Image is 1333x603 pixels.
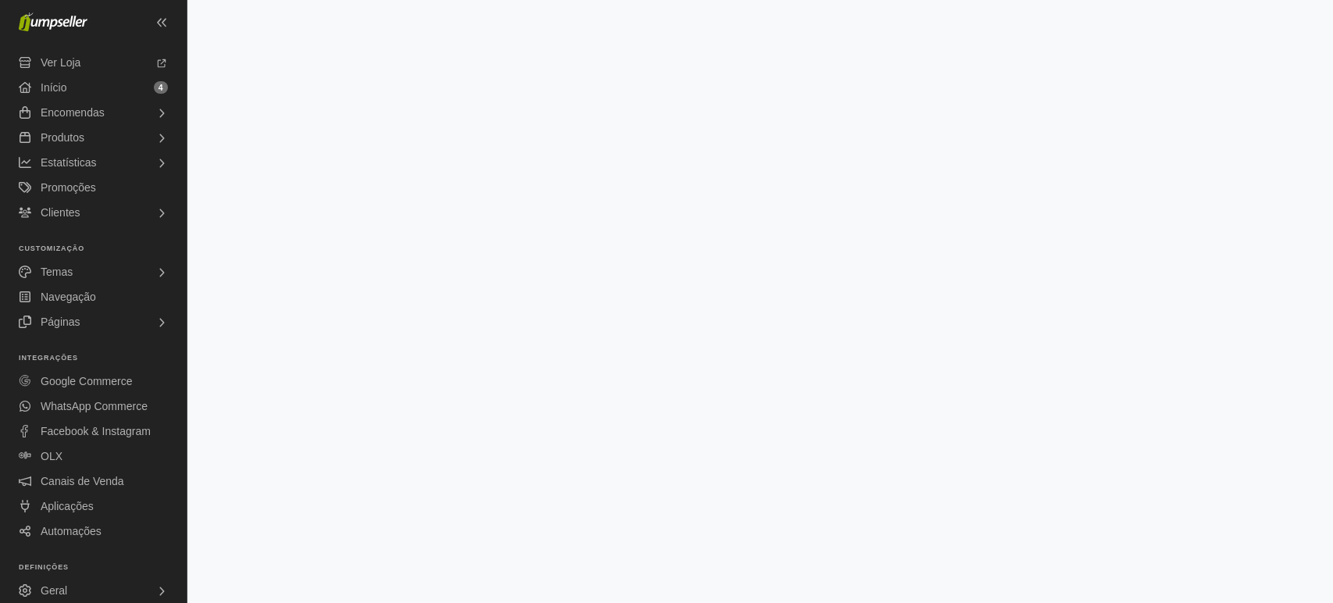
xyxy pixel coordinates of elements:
[41,200,80,225] span: Clientes
[41,419,151,444] span: Facebook & Instagram
[19,244,187,253] p: Customização
[41,578,67,603] span: Geral
[41,369,133,394] span: Google Commerce
[41,469,124,494] span: Canais de Venda
[149,9,174,34] a: Colapsar Menu
[41,125,84,150] span: Produtos
[41,75,66,100] span: Início
[19,353,187,362] p: Integrações
[41,150,97,175] span: Estatísticas
[41,394,148,419] span: WhatsApp Commerce
[19,562,187,572] p: Definições
[41,100,105,125] span: Encomendas
[41,259,73,284] span: Temas
[41,309,80,334] span: Páginas
[41,284,96,309] span: Navegação
[154,81,168,94] span: 4
[41,444,62,469] span: OLX
[41,50,80,75] span: Ver Loja
[41,175,96,200] span: Promoções
[41,494,94,519] span: Aplicações
[41,519,102,544] span: Automações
